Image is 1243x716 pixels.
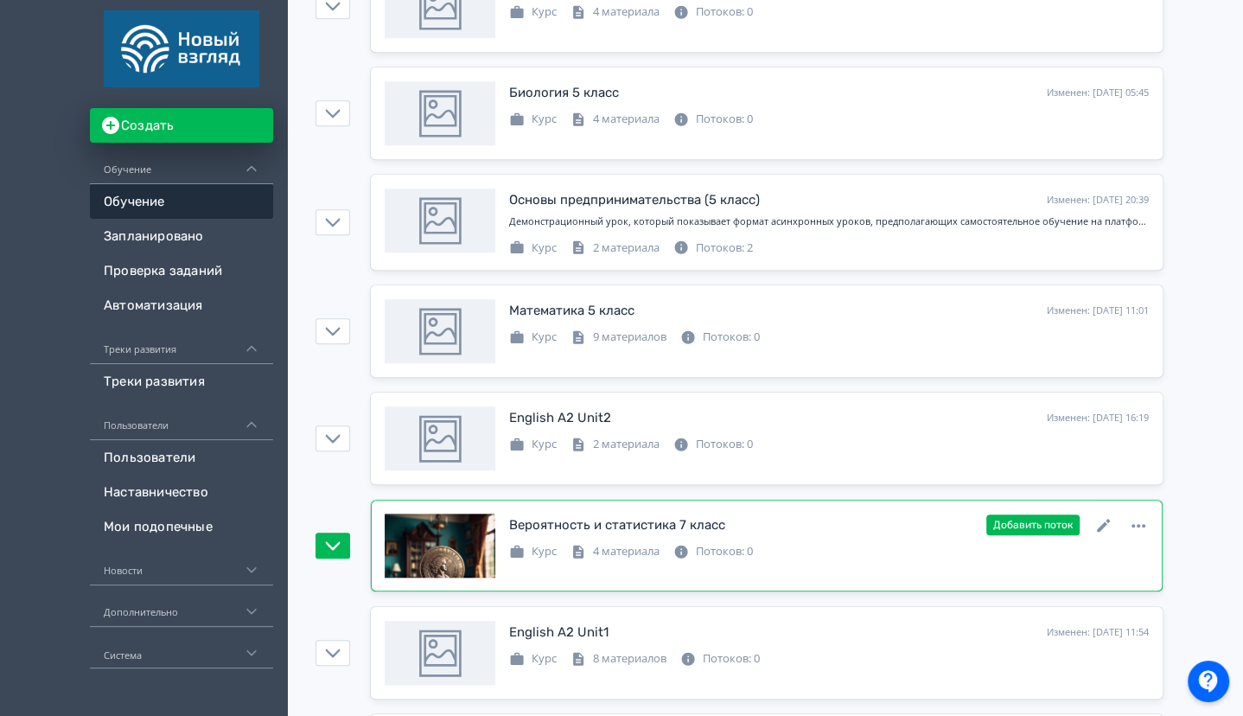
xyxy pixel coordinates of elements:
div: Потоков: 0 [680,650,760,668]
a: Проверка заданий [90,253,273,288]
div: Потоков: 0 [680,329,760,346]
button: Добавить поток [986,515,1080,535]
div: Пользователи [90,399,273,440]
div: Изменен: [DATE] 11:54 [1047,625,1149,640]
div: Курс [509,3,557,21]
div: Курс [509,329,557,346]
a: Мои подопечные [90,509,273,544]
div: English A2 Unit2 [509,408,611,428]
a: Наставничество [90,475,273,509]
div: Демонстрационный урок, который показывает формат асинхронных уроков, предполагающих самостоятельн... [509,214,1149,229]
div: Изменен: [DATE] 11:01 [1047,304,1149,318]
div: Курс [509,650,557,668]
button: Создать [90,108,273,143]
div: Изменен: [DATE] 05:45 [1047,86,1149,100]
div: Вероятность и статистика 7 класс [509,515,725,535]
div: Обучение [90,143,273,184]
div: Потоков: 0 [673,543,753,560]
div: Потоков: 0 [673,436,753,453]
div: 4 материала [571,543,660,560]
div: 2 материала [571,436,660,453]
div: Потоков: 0 [673,111,753,128]
div: 2 материала [571,240,660,257]
div: Изменен: [DATE] 16:19 [1047,411,1149,425]
div: Курс [509,111,557,128]
div: Новости [90,544,273,585]
div: Потоков: 0 [673,3,753,21]
div: Математика 5 класс [509,301,634,321]
div: Основы предпринимательства (5 класс) [509,190,760,210]
a: Пользователи [90,440,273,475]
div: 4 материала [571,111,660,128]
div: Курс [509,543,557,560]
a: Автоматизация [90,288,273,323]
img: https://files.teachbase.ru/system/account/58660/logo/medium-06d2db31b665f80610edcfcd78931e19.png [104,10,259,87]
a: Треки развития [90,364,273,399]
div: 8 материалов [571,650,666,668]
div: Курс [509,240,557,257]
div: 4 материала [571,3,660,21]
div: Биология 5 класс [509,83,619,103]
div: Изменен: [DATE] 20:39 [1047,193,1149,208]
div: 9 материалов [571,329,666,346]
div: Система [90,627,273,668]
div: Курс [509,436,557,453]
a: Обучение [90,184,273,219]
a: Запланировано [90,219,273,253]
div: Потоков: 2 [673,240,753,257]
div: English A2 Unit1 [509,623,609,642]
div: Треки развития [90,323,273,364]
div: Дополнительно [90,585,273,627]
